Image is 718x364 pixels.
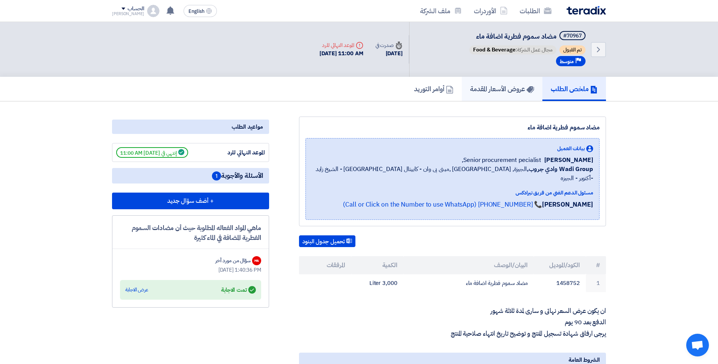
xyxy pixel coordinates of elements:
a: الطلبات [514,2,558,20]
div: الموعد النهائي للرد [319,41,363,49]
div: عرض الاجابة [125,286,148,294]
td: 1 [586,274,606,292]
h5: عروض الأسعار المقدمة [470,84,534,93]
span: Food & Beverage [473,46,516,54]
div: [PERSON_NAME] [112,12,144,16]
p: ان يكون عرض السعر نهائى و سارى لمدة ثلاثة شهور [299,307,606,315]
span: الجيزة, [GEOGRAPHIC_DATA] ,مبنى بى وان - كابيتال [GEOGRAPHIC_DATA] - الشيخ زايد -أكتوبر - الجيزه [312,165,593,183]
span: متوسط [560,58,574,65]
img: Teradix logo [567,6,606,15]
button: English [184,5,217,17]
div: سؤال من مورد آخر [215,257,251,264]
th: الكود/الموديل [534,256,586,274]
span: Senior procurement pecialist, [462,156,541,165]
th: الكمية [351,256,403,274]
th: البيان/الوصف [403,256,534,274]
span: [PERSON_NAME] [544,156,593,165]
h5: ملخص الطلب [551,84,598,93]
div: [DATE] [375,49,403,58]
div: مضاد سموم فطرية اضافة ماء [305,123,600,132]
div: [DATE] 11:00 AM [319,49,363,58]
th: المرفقات [299,256,351,274]
a: Open chat [686,334,709,356]
b: Wadi Group وادي جروب, [527,165,593,174]
a: ملخص الطلب [542,77,606,101]
strong: [PERSON_NAME] [542,200,593,209]
div: مواعيد الطلب [112,120,269,134]
a: الأوردرات [468,2,514,20]
a: ملف الشركة [414,2,468,20]
span: مجال عمل الشركة: [469,45,556,54]
a: عروض الأسعار المقدمة [462,77,542,101]
a: 📞 [PHONE_NUMBER] (Call or Click on the Number to use WhatsApp) [343,200,542,209]
span: إنتهي في [DATE] 11:00 AM [116,147,188,158]
span: مضاد سموم فطرية اضافة ماء [476,31,556,41]
a: أوامر التوريد [406,77,462,101]
button: + أضف سؤال جديد [112,193,269,209]
div: الموعد النهائي للرد [208,148,265,157]
div: ماهي المواد الفعاله المطلوبة حيث أن مضادات السموم الفطرية المضافة في الماء كثيرة [120,223,261,243]
span: تم القبول [559,45,586,54]
img: profile_test.png [147,5,159,17]
p: الدفع بعد 90 يوم [299,319,606,326]
span: بيانات العميل [557,145,585,152]
span: الشروط العامة [568,356,600,364]
div: مسئول الدعم الفني من فريق تيرادكس [312,189,593,197]
p: يرجى ارفاق شهادة تسجيل المنتج و توضيح تاريخ انتهاء صلاحية المنتج [299,330,606,338]
span: English [188,9,204,14]
th: # [586,256,606,274]
div: تمت الاجابة [221,285,256,295]
div: [DATE] 1:40:36 PM [120,266,261,274]
button: تحميل جدول البنود [299,235,355,247]
td: 3,000 Liter [351,274,403,292]
h5: أوامر التوريد [414,84,453,93]
div: MA [252,256,261,265]
span: 1 [212,171,221,180]
div: #70967 [563,33,582,39]
div: صدرت في [375,41,403,49]
td: مضاد سموم فطرية اضافة ماء [403,274,534,292]
td: 1458752 [534,274,586,292]
h5: مضاد سموم فطرية اضافة ماء [468,31,587,42]
div: الحساب [128,6,144,12]
span: الأسئلة والأجوبة [212,171,263,180]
